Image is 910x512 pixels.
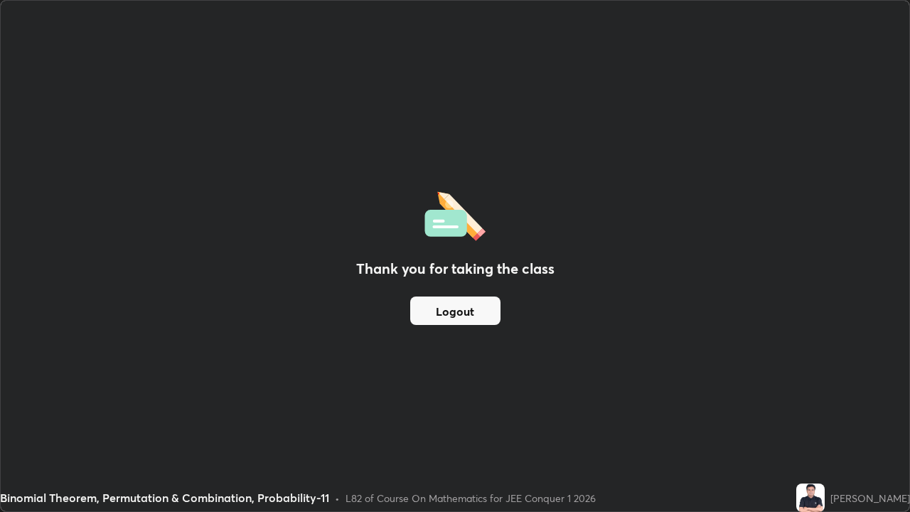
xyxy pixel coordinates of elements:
div: [PERSON_NAME] [830,491,910,506]
div: • [335,491,340,506]
img: e88ce6568ffa4e9cbbec5d31f549e362.jpg [796,484,825,512]
img: offlineFeedback.1438e8b3.svg [424,187,486,241]
button: Logout [410,297,500,325]
h2: Thank you for taking the class [356,258,555,279]
div: L82 of Course On Mathematics for JEE Conquer 1 2026 [346,491,596,506]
